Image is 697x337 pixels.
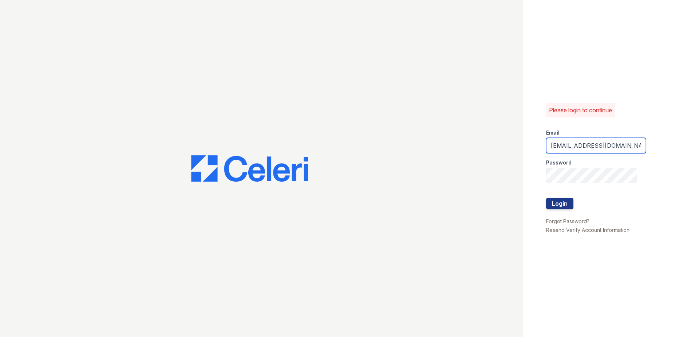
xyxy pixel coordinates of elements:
a: Forgot Password? [546,218,589,224]
label: Password [546,159,572,166]
img: CE_Logo_Blue-a8612792a0a2168367f1c8372b55b34899dd931a85d93a1a3d3e32e68fde9ad4.png [191,155,308,182]
label: Email [546,129,560,136]
p: Please login to continue [549,106,612,115]
button: Login [546,198,573,209]
a: Resend Verify Account Information [546,227,630,233]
